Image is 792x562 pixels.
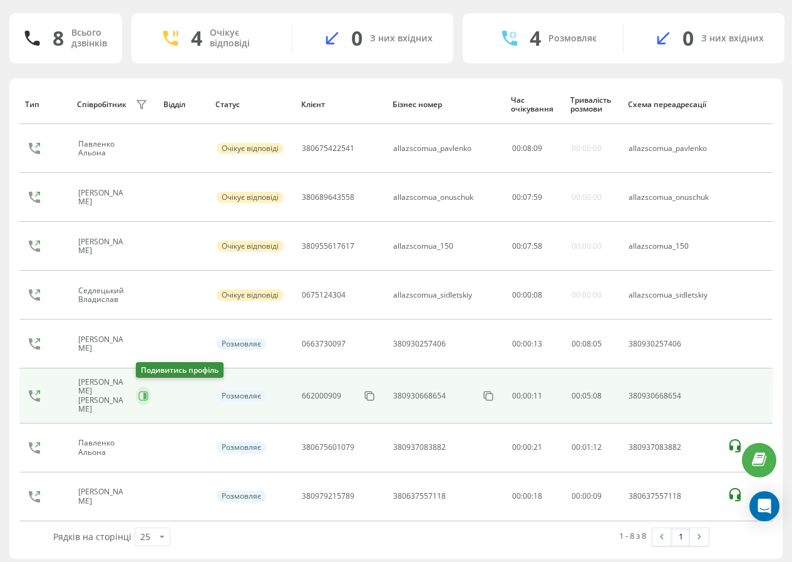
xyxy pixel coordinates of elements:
div: Очікує відповіді [210,28,273,49]
div: : : [512,242,542,251]
div: Розмовляє [217,491,266,502]
div: [PERSON_NAME] [78,335,133,353]
div: 0663730097 [302,340,346,348]
div: Очікує відповіді [217,241,284,252]
div: Бізнес номер [393,100,500,109]
div: Розмовляє [548,33,597,44]
div: Схема переадресації [628,100,715,109]
div: allazscomua_pavlenko [393,144,471,153]
span: 59 [533,192,542,202]
div: 0 [682,26,694,50]
div: Очікує відповіді [217,289,284,301]
div: 25 [140,531,150,543]
div: 00:00:13 [512,340,558,348]
span: 00 [512,241,521,251]
div: allazscomua_onuschuk [393,193,473,202]
div: 380930668654 [393,392,446,400]
div: 00:00:00 [572,144,602,153]
div: Статус [215,100,289,109]
div: 00:00:00 [572,193,602,202]
div: 0675124304 [302,291,346,299]
span: 58 [533,241,542,251]
div: allazscomua_150 [393,242,453,251]
div: 00:00:11 [512,392,558,400]
span: 00 [572,491,580,501]
div: 380637557118 [629,492,714,501]
div: З них вхідних [701,33,764,44]
span: 08 [523,143,532,154]
div: Подивитись профіль [136,362,224,378]
div: Очікує відповіді [217,143,284,154]
a: 1 [671,528,690,546]
div: : : [512,144,542,153]
span: 00 [512,289,521,300]
div: : : [512,291,542,299]
div: 8 [53,26,64,50]
div: 4 [191,26,202,50]
div: Очікує відповіді [217,192,284,203]
div: [PERSON_NAME] [PERSON_NAME] [78,378,133,414]
div: 380955617617 [302,242,354,251]
span: 00 [582,491,591,501]
div: 0 [351,26,363,50]
div: Всього дзвінків [71,28,107,49]
div: Тип [25,100,65,109]
div: 380675422541 [302,144,354,153]
div: [PERSON_NAME] [78,189,133,207]
span: 09 [593,491,602,501]
span: 00 [572,338,580,349]
div: 4 [530,26,541,50]
div: 662000909 [302,392,341,400]
span: 00 [572,442,580,452]
span: 08 [533,289,542,300]
div: [PERSON_NAME] [78,487,133,506]
div: 380979215789 [302,492,354,501]
div: allazscomua_onuschuk [629,193,714,202]
div: 00:00:21 [512,443,558,452]
span: 00 [523,289,532,300]
div: 380930668654 [629,392,714,400]
div: Седлецький Владислав [78,286,133,304]
span: 07 [523,192,532,202]
div: 380637557118 [393,492,446,501]
div: 380930257406 [393,340,446,348]
div: 380675601079 [302,443,354,452]
span: 00 [512,192,521,202]
span: 05 [582,390,591,401]
div: Open Intercom Messenger [749,491,779,521]
div: 380930257406 [629,340,714,348]
div: : : [572,443,602,452]
div: allazscomua_150 [629,242,714,251]
div: 380937083882 [393,443,446,452]
div: : : [572,392,602,400]
div: Розмовляє [217,390,266,402]
div: Співробітник [77,100,126,109]
div: Клієнт [301,100,381,109]
div: Відділ [163,100,203,109]
span: 00 [512,143,521,154]
div: 1 - 8 з 8 [619,529,646,542]
div: [PERSON_NAME] [78,237,133,256]
div: : : [572,340,602,348]
div: allazscomua_sidletskiy [393,291,472,299]
span: 07 [523,241,532,251]
span: 08 [582,338,591,349]
div: : : [572,492,602,501]
span: 09 [533,143,542,154]
span: 01 [582,442,591,452]
div: З них вхідних [370,33,433,44]
div: 00:00:00 [572,291,602,299]
div: Час очікування [511,96,558,114]
span: Рядків на сторінці [53,531,131,543]
div: Павленко Альона [78,140,133,158]
div: : : [512,193,542,202]
div: Розмовляє [217,442,266,453]
div: 00:00:00 [572,242,602,251]
div: allazscomua_pavlenko [629,144,714,153]
div: Розмовляє [217,338,266,350]
span: 12 [593,442,602,452]
span: 05 [593,338,602,349]
span: 00 [572,390,580,401]
div: 380689643558 [302,193,354,202]
div: allazscomua_sidletskiy [629,291,714,299]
